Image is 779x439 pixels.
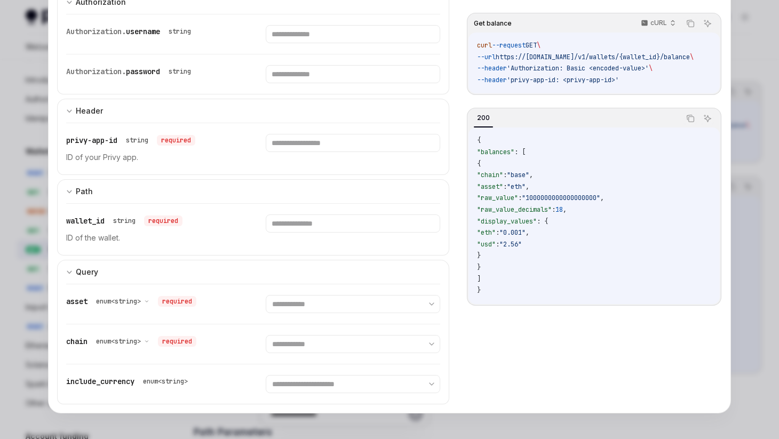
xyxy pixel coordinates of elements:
[507,182,526,191] span: "eth"
[635,14,680,33] button: cURL
[537,41,540,50] span: \
[66,27,126,36] span: Authorization.
[66,67,126,76] span: Authorization.
[477,182,503,191] span: "asset"
[96,297,141,306] span: enum<string>
[96,336,149,347] button: enum<string>
[499,240,522,249] span: "2.56"
[477,205,552,214] span: "raw_value_decimals"
[477,251,481,260] span: }
[526,182,529,191] span: ,
[496,228,499,237] span: :
[76,185,93,198] div: Path
[496,53,690,61] span: https://[DOMAIN_NAME]/v1/wallets/{wallet_id}/balance
[66,65,195,78] div: Authorization.password
[96,296,149,307] button: enum<string>
[477,76,507,84] span: --header
[477,41,492,50] span: curl
[683,111,697,125] button: Copy the contents from the code block
[66,335,196,348] div: chain
[507,171,529,179] span: "base"
[66,151,240,164] p: ID of your Privy app.
[66,337,88,346] span: chain
[552,205,555,214] span: :
[477,136,481,145] span: {
[563,205,567,214] span: ,
[514,148,526,156] span: : [
[474,19,512,28] span: Get balance
[529,171,533,179] span: ,
[126,27,160,36] span: username
[474,111,493,124] div: 200
[649,64,653,73] span: \
[600,194,604,202] span: ,
[477,194,518,202] span: "raw_value"
[477,171,503,179] span: "chain"
[158,336,196,347] div: required
[477,159,481,168] span: {
[507,64,649,73] span: 'Authorization: Basic <encoded-value>'
[537,217,548,226] span: : {
[57,260,449,284] button: expand input section
[507,76,619,84] span: 'privy-app-id: <privy-app-id>'
[66,232,240,244] p: ID of the wallet.
[66,375,192,388] div: include_currency
[76,105,103,117] div: Header
[683,17,697,30] button: Copy the contents from the code block
[57,99,449,123] button: expand input section
[157,135,195,146] div: required
[477,228,496,237] span: "eth"
[477,240,496,249] span: "usd"
[66,377,134,386] span: include_currency
[158,296,196,307] div: required
[66,297,88,306] span: asset
[477,53,496,61] span: --url
[526,41,537,50] span: GET
[66,295,196,308] div: asset
[144,215,182,226] div: required
[477,64,507,73] span: --header
[503,182,507,191] span: :
[518,194,522,202] span: :
[492,41,526,50] span: --request
[477,275,481,283] span: ]
[96,337,141,346] span: enum<string>
[66,134,195,147] div: privy-app-id
[57,179,449,203] button: expand input section
[503,171,507,179] span: :
[701,17,714,30] button: Ask AI
[66,25,195,38] div: Authorization.username
[701,111,714,125] button: Ask AI
[690,53,694,61] span: \
[496,240,499,249] span: :
[555,205,563,214] span: 18
[126,67,160,76] span: password
[76,266,98,278] div: Query
[477,263,481,272] span: }
[66,216,105,226] span: wallet_id
[66,214,182,227] div: wallet_id
[650,19,667,27] p: cURL
[477,286,481,294] span: }
[522,194,600,202] span: "1000000000000000000"
[477,217,537,226] span: "display_values"
[526,228,529,237] span: ,
[66,135,117,145] span: privy-app-id
[477,148,514,156] span: "balances"
[499,228,526,237] span: "0.001"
